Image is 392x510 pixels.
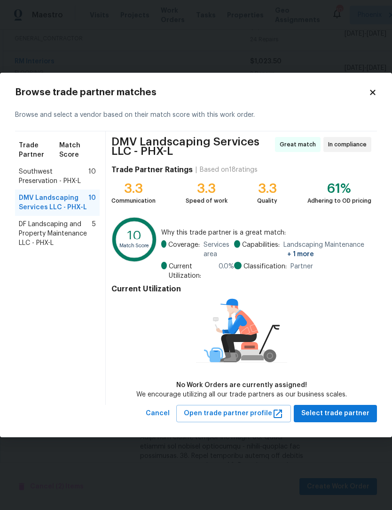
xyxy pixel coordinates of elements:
button: Select trade partner [294,405,377,422]
div: 3.3 [111,184,156,193]
span: DMV Landscaping Services LLC - PHX-L [19,193,88,212]
div: We encourage utilizing all our trade partners as our business scales. [136,390,347,399]
span: Why this trade partner is a great match: [161,228,371,237]
div: 3.3 [257,184,277,193]
span: Trade Partner [19,141,59,160]
button: Open trade partner profile [176,405,291,422]
span: Open trade partner profile [184,408,283,419]
text: 10 [127,229,141,242]
span: Match Score [59,141,96,160]
span: Southwest Preservation - PHX-L [19,167,88,186]
div: Adhering to OD pricing [307,196,371,206]
h4: Trade Partner Ratings [111,165,193,175]
span: Partner [290,262,313,271]
div: Speed of work [186,196,227,206]
span: DF Landscaping and Property Maintenance LLC - PHX-L [19,220,92,248]
span: Select trade partner [301,408,369,419]
div: | [193,165,200,175]
div: Based on 18 ratings [200,165,258,175]
span: Capabilities: [242,240,280,259]
span: Cancel [146,408,170,419]
span: DMV Landscaping Services LLC - PHX-L [111,137,272,156]
span: 10 [88,193,96,212]
text: Match Score [119,243,149,248]
div: Communication [111,196,156,206]
div: Quality [257,196,277,206]
div: Browse and select a vendor based on their match score with this work order. [15,99,377,131]
span: 5 [92,220,96,248]
span: Coverage: [168,240,200,259]
span: In compliance [328,140,370,149]
div: No Work Orders are currently assigned! [136,381,347,390]
span: Landscaping Maintenance [283,240,371,259]
span: Services area [204,240,234,259]
span: Classification: [243,262,287,271]
span: + 1 more [287,251,314,258]
span: Current Utilization: [169,262,215,281]
span: 0.0 % [219,262,234,281]
div: 61% [307,184,371,193]
span: Great match [280,140,320,149]
h2: Browse trade partner matches [15,88,368,97]
span: 10 [88,167,96,186]
div: 3.3 [186,184,227,193]
button: Cancel [142,405,173,422]
h4: Current Utilization [111,284,371,294]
